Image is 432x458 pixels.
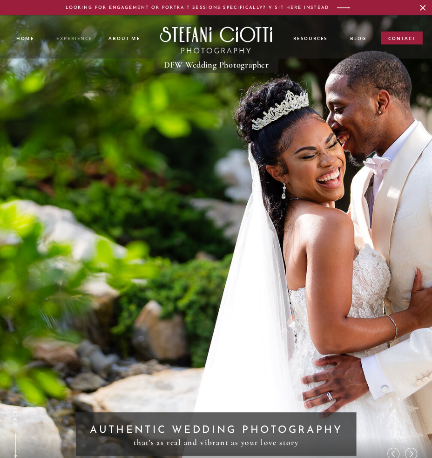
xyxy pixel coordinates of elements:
a: blog [350,35,366,43]
a: SCROLL [12,405,20,427]
a: contact [388,35,416,45]
a: LOOKING FOR ENGAGEMENT or PORTRAIT SESSIONS SPECIFICALLY? VISIT HERE INSTEAD [64,5,330,10]
h2: AUTHENTIC wedding photography [81,423,352,437]
a: experience [56,35,92,41]
a: ABOUT ME [108,35,141,41]
h1: DFW Wedding Photographer [156,59,276,71]
a: resources [293,35,329,43]
h3: that's as real and vibrant as your love story [128,438,305,447]
a: Home [16,35,34,42]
